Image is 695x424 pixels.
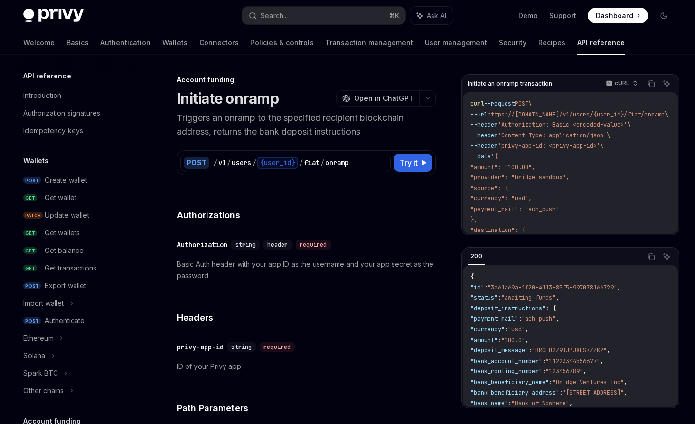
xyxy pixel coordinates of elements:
span: , [583,367,586,375]
div: Create wallet [45,174,87,186]
span: : [549,378,552,386]
div: Export wallet [45,280,86,291]
a: Welcome [23,31,55,55]
span: "awaiting_funds" [501,294,556,302]
button: cURL [601,76,642,92]
span: : [484,284,488,291]
a: User management [425,31,487,55]
a: GETGet wallet [16,189,140,207]
span: ⌘ K [389,12,399,19]
a: Introduction [16,87,140,104]
span: PATCH [23,212,43,219]
span: 'Authorization: Basic <encoded-value>' [498,121,627,129]
span: : [542,367,545,375]
span: '{ [491,153,498,160]
span: Try it [399,157,418,169]
span: { [470,273,474,281]
div: Idempotency keys [23,125,83,136]
span: Open in ChatGPT [354,94,413,103]
span: , [569,399,573,407]
span: "deposit_message" [470,347,528,354]
div: Import wallet [23,297,64,309]
span: , [624,378,627,386]
span: , [600,357,603,365]
span: "usd" [508,326,525,333]
span: "[STREET_ADDRESS]" [563,389,624,397]
span: --header [470,121,498,129]
div: Get transactions [45,262,96,274]
span: "3a61a69a-1f20-4113-85f5-997078166729" [488,284,617,291]
div: Authenticate [45,315,85,327]
div: Search... [261,10,288,21]
span: string [235,241,256,249]
h4: Headers [177,311,436,324]
span: POST [23,177,41,184]
span: Ask AI [427,11,446,20]
span: --url [470,111,488,118]
span: "BRGFU2Z9TJPJXCS7ZZK2" [532,347,607,354]
div: Solana [23,350,45,362]
span: "bank_account_number" [470,357,542,365]
h1: Initiate onramp [177,90,279,107]
span: : [508,399,511,407]
span: : [498,336,501,344]
span: : [498,294,501,302]
span: , [556,315,559,323]
span: \ [607,132,610,139]
span: : { [545,305,556,312]
a: API reference [577,31,625,55]
button: Open in ChatGPT [336,90,419,107]
span: header [267,241,288,249]
span: curl [470,100,484,108]
div: Update wallet [45,210,89,221]
span: , [624,389,627,397]
span: "bank_beneficiary_address" [470,389,559,397]
button: Ask AI [660,251,673,263]
a: Authorization signatures [16,104,140,122]
span: \ [627,121,631,129]
span: \ [665,111,668,118]
span: "123456789" [545,367,583,375]
div: required [260,342,295,352]
div: Get balance [45,245,84,256]
span: : [505,326,508,333]
span: "ach_push" [522,315,556,323]
a: Security [499,31,526,55]
span: POST [515,100,528,108]
span: Initiate an onramp transaction [468,80,552,88]
img: dark logo [23,9,84,22]
div: users [232,158,251,168]
span: string [231,343,252,351]
span: "status" [470,294,498,302]
div: Authorization [177,240,227,250]
div: Introduction [23,90,61,101]
a: Idempotency keys [16,122,140,139]
span: , [607,347,610,354]
a: Support [549,11,576,20]
span: --header [470,142,498,150]
a: Demo [518,11,538,20]
span: : [518,315,522,323]
span: "currency" [470,326,505,333]
span: "bank_beneficiary_name" [470,378,549,386]
div: / [320,158,324,168]
span: "amount": "100.00", [470,163,535,171]
a: Recipes [538,31,565,55]
span: "amount" [470,336,498,344]
a: PATCHUpdate wallet [16,207,140,224]
span: --header [470,132,498,139]
span: \ [600,142,603,150]
span: : [559,389,563,397]
span: "Bridge Ventures Inc" [552,378,624,386]
span: "bank_name" [470,399,508,407]
a: Authentication [100,31,150,55]
h5: Wallets [23,155,49,167]
div: / [299,158,303,168]
span: "100.0" [501,336,525,344]
span: --request [484,100,515,108]
span: "payment_rail": "ach_push" [470,205,559,213]
span: }, [470,216,477,224]
a: POSTAuthenticate [16,312,140,329]
p: Basic Auth header with your app ID as the username and your app secret as the password. [177,258,436,282]
span: "source": { [470,184,508,192]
